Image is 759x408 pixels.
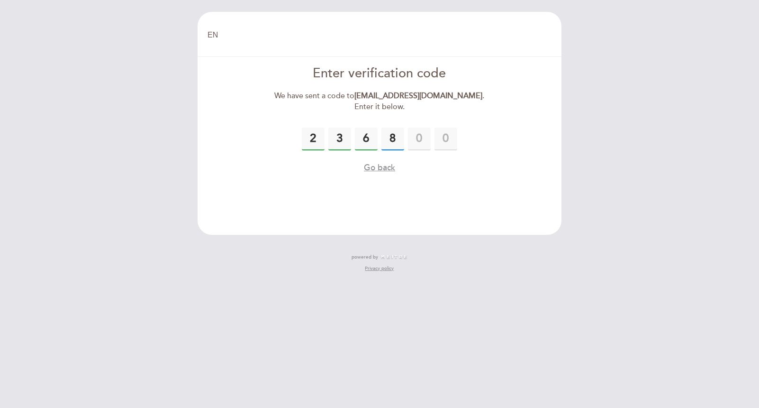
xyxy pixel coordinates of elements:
input: 0 [408,128,431,150]
strong: [EMAIL_ADDRESS][DOMAIN_NAME] [354,91,482,101]
input: 0 [302,128,325,150]
span: powered by [352,254,378,260]
div: We have sent a code to . Enter it below. [271,91,488,112]
div: Enter verification code [271,65,488,83]
a: powered by [352,254,407,260]
input: 0 [381,128,404,150]
a: Privacy policy [365,265,394,272]
button: Go back [364,162,395,174]
img: MEITRE [380,255,407,260]
input: 0 [434,128,457,150]
input: 0 [328,128,351,150]
input: 0 [355,128,378,150]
